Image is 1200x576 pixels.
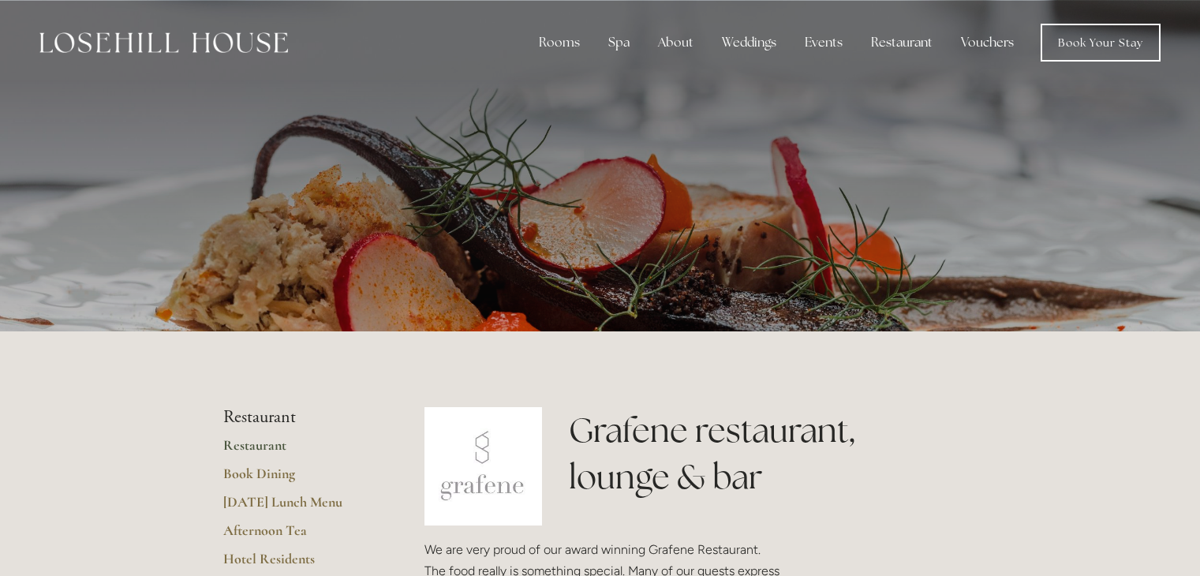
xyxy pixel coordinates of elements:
div: Weddings [709,27,789,58]
h1: Grafene restaurant, lounge & bar [569,407,977,500]
a: [DATE] Lunch Menu [223,493,374,522]
a: Vouchers [948,27,1026,58]
a: Restaurant [223,436,374,465]
div: Events [792,27,855,58]
img: grafene.jpg [424,407,543,526]
a: Book Dining [223,465,374,493]
li: Restaurant [223,407,374,428]
div: About [645,27,706,58]
div: Spa [596,27,642,58]
div: Rooms [526,27,593,58]
a: Afternoon Tea [223,522,374,550]
div: Restaurant [858,27,945,58]
img: Losehill House [39,32,288,53]
a: Book Your Stay [1041,24,1161,62]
